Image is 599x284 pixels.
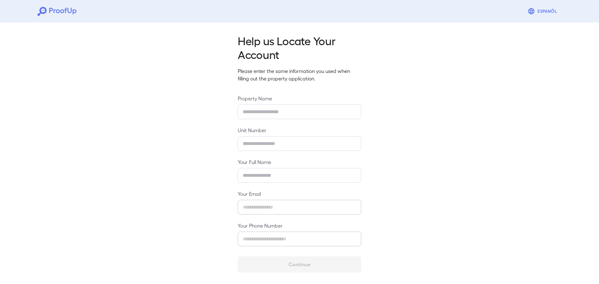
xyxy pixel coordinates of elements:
[525,5,562,17] button: Espanõl
[238,127,361,134] label: Unit Number
[238,190,361,197] label: Your Email
[238,34,361,61] h2: Help us Locate Your Account
[238,67,361,82] p: Please enter the same information you used when filling out the property application.
[238,158,361,166] label: Your Full Name
[238,222,361,229] label: Your Phone Number
[238,95,361,102] label: Property Name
